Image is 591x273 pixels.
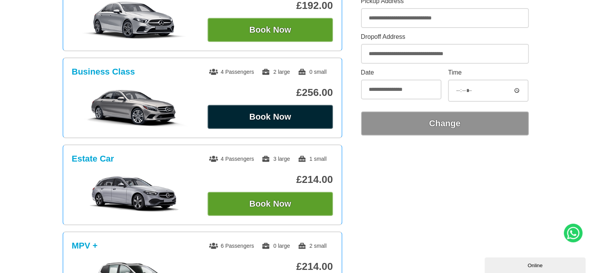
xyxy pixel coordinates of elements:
img: Saloon [76,1,193,40]
span: 4 Passengers [209,156,254,162]
span: 2 large [262,69,290,75]
button: Book Now [207,105,333,129]
button: Book Now [207,192,333,216]
span: 1 small [298,156,326,162]
p: £256.00 [207,87,333,99]
span: 6 Passengers [209,243,254,249]
span: 0 large [262,243,290,249]
span: 3 large [262,156,290,162]
span: 4 Passengers [209,69,254,75]
h3: MPV + [72,241,98,251]
p: £214.00 [207,261,333,273]
button: Book Now [207,18,333,42]
label: Dropoff Address [361,34,529,40]
iframe: chat widget [485,256,587,273]
h3: Business Class [72,67,135,77]
h3: Estate Car [72,154,114,164]
span: 2 small [298,243,326,249]
span: 0 small [298,69,326,75]
p: £214.00 [207,174,333,186]
button: Change [361,111,529,136]
img: Business Class [76,88,193,127]
label: Time [448,70,528,76]
label: Date [361,70,441,76]
img: Estate Car [76,175,193,214]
